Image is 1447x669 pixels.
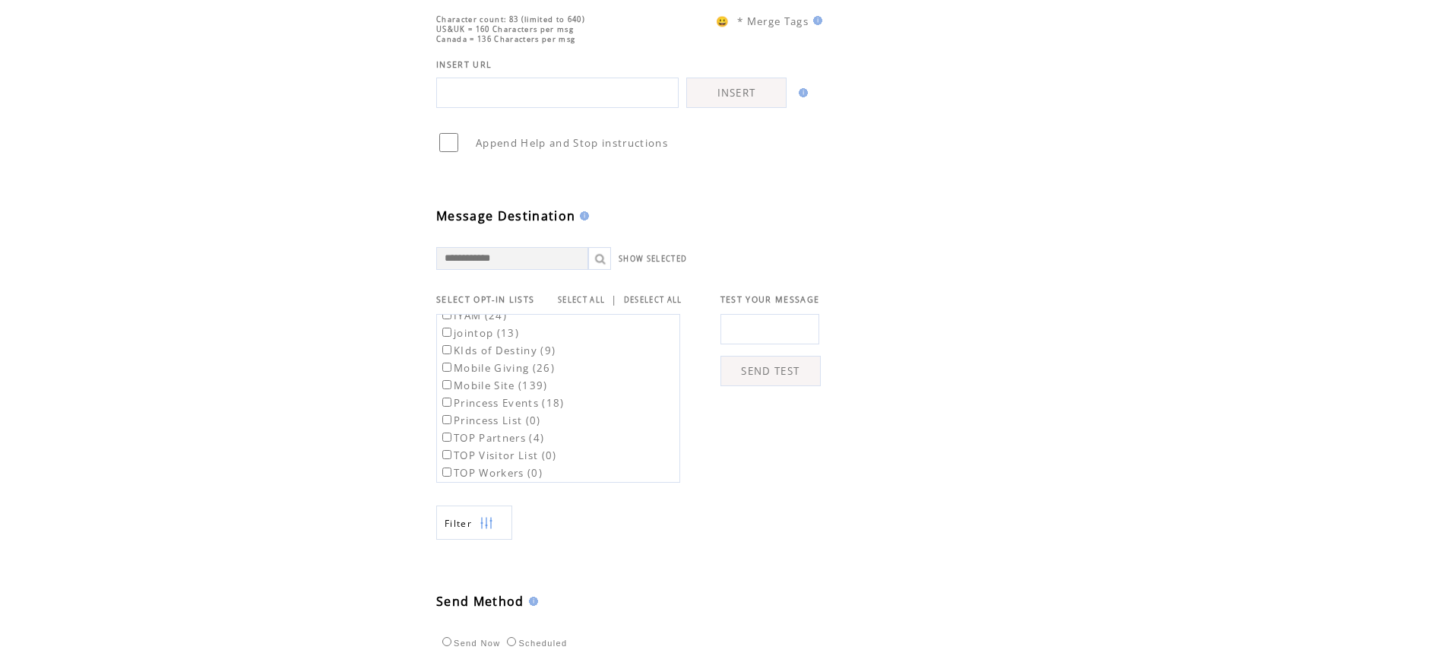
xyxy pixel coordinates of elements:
a: Filter [436,506,512,540]
img: filters.png [480,506,493,541]
img: help.gif [575,211,589,220]
input: TOP Visitor List (0) [442,450,451,459]
label: jointop (13) [439,326,519,340]
span: Show filters [445,517,472,530]
label: Princess List (0) [439,414,541,427]
a: INSERT [686,78,787,108]
img: help.gif [524,597,538,606]
span: Character count: 83 (limited to 640) [436,14,585,24]
img: help.gif [794,88,808,97]
label: TOP Visitor List (0) [439,449,557,462]
input: Mobile Site (139) [442,380,451,389]
span: 😀 [716,14,730,28]
input: TOP Partners (4) [442,433,451,442]
label: KIds of Destiny (9) [439,344,556,357]
span: Canada = 136 Characters per msg [436,34,575,44]
span: | [611,293,617,306]
span: US&UK = 160 Characters per msg [436,24,574,34]
label: Send Now [439,639,500,648]
a: SELECT ALL [558,295,605,305]
input: Scheduled [507,637,516,646]
span: SELECT OPT-IN LISTS [436,294,534,305]
span: Append Help and Stop instructions [476,136,668,150]
input: TOP Workers (0) [442,468,451,477]
label: IYAM (24) [439,309,507,322]
input: IYAM (24) [442,310,451,319]
span: Send Method [436,593,524,610]
label: TOP Workers (0) [439,466,543,480]
label: Mobile Giving (26) [439,361,555,375]
img: help.gif [809,16,822,25]
a: SHOW SELECTED [619,254,687,264]
span: Message Destination [436,208,575,224]
span: * Merge Tags [737,14,809,28]
a: SEND TEST [720,356,821,386]
input: Mobile Giving (26) [442,363,451,372]
input: Princess List (0) [442,415,451,424]
label: Mobile Site (139) [439,379,548,392]
input: Princess Events (18) [442,398,451,407]
input: KIds of Destiny (9) [442,345,451,354]
label: Princess Events (18) [439,396,565,410]
span: INSERT URL [436,59,492,70]
a: DESELECT ALL [624,295,682,305]
label: TOP Partners (4) [439,431,544,445]
input: jointop (13) [442,328,451,337]
input: Send Now [442,637,451,646]
label: Scheduled [503,639,567,648]
span: TEST YOUR MESSAGE [720,294,820,305]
